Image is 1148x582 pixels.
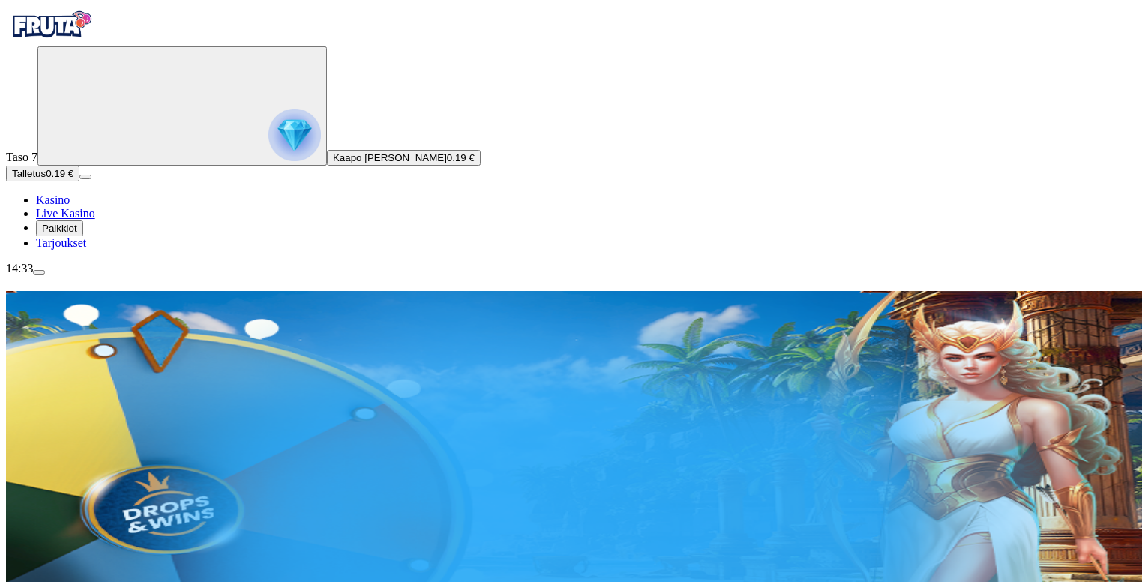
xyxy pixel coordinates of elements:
span: 0.19 € [46,168,73,179]
span: Kaapo [PERSON_NAME] [333,152,447,163]
a: Fruta [6,33,96,46]
span: 0.19 € [447,152,475,163]
span: Live Kasino [36,207,95,220]
button: Talletusplus icon0.19 € [6,166,79,181]
button: reward progress [37,46,327,166]
span: Talletus [12,168,46,179]
button: menu [33,270,45,274]
a: poker-chip iconLive Kasino [36,207,95,220]
img: Fruta [6,6,96,43]
img: reward progress [268,109,321,161]
button: Kaapo [PERSON_NAME]0.19 € [327,150,481,166]
span: 14:33 [6,262,33,274]
nav: Primary [6,6,1142,250]
a: gift-inverted iconTarjoukset [36,236,86,249]
span: Kasino [36,193,70,206]
span: Tarjoukset [36,236,86,249]
button: reward iconPalkkiot [36,220,83,236]
button: menu [79,175,91,179]
span: Taso 7 [6,151,37,163]
span: Palkkiot [42,223,77,234]
a: diamond iconKasino [36,193,70,206]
